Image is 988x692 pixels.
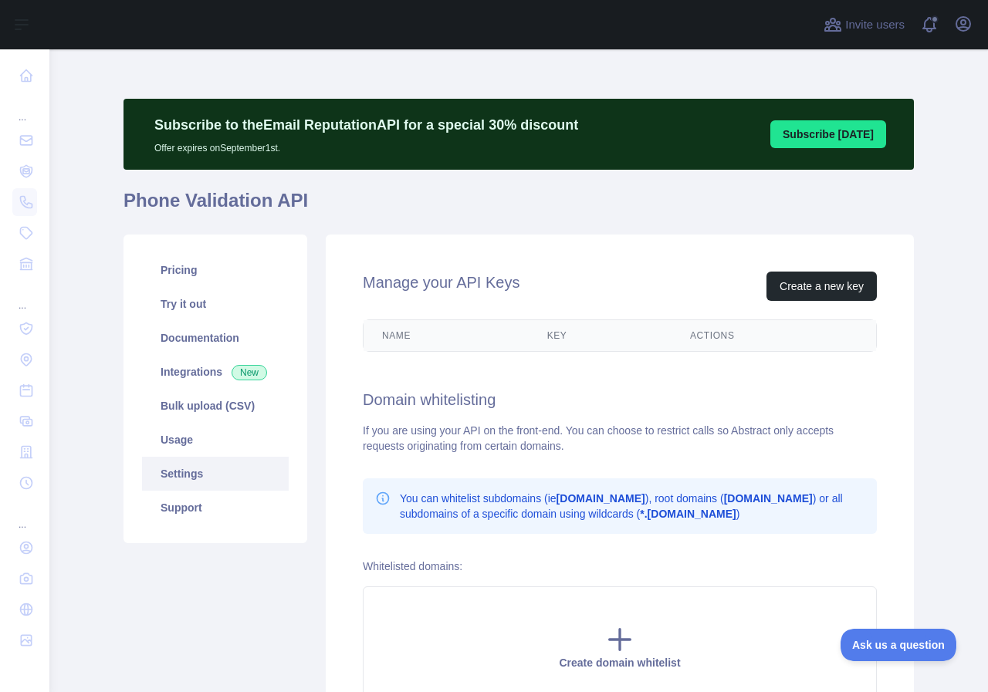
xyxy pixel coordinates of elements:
[766,272,877,301] button: Create a new key
[364,320,529,351] th: Name
[142,253,289,287] a: Pricing
[142,287,289,321] a: Try it out
[363,423,877,454] div: If you are using your API on the front-end. You can choose to restrict calls so Abstract only acc...
[142,355,289,389] a: Integrations New
[363,560,462,572] label: Whitelisted domains:
[123,188,914,225] h1: Phone Validation API
[232,365,267,380] span: New
[400,491,864,522] p: You can whitelist subdomains (ie ), root domains ( ) or all subdomains of a specific domain using...
[770,120,886,148] button: Subscribe [DATE]
[12,281,37,312] div: ...
[142,389,289,423] a: Bulk upload (CSV)
[154,114,578,136] p: Subscribe to the Email Reputation API for a special 30 % discount
[845,16,905,34] span: Invite users
[640,508,736,520] b: *.[DOMAIN_NAME]
[557,492,645,505] b: [DOMAIN_NAME]
[142,457,289,491] a: Settings
[142,491,289,525] a: Support
[142,423,289,457] a: Usage
[12,93,37,123] div: ...
[12,500,37,531] div: ...
[363,389,877,410] h2: Domain whitelisting
[724,492,813,505] b: [DOMAIN_NAME]
[142,321,289,355] a: Documentation
[841,629,957,661] iframe: Toggle Customer Support
[529,320,672,351] th: Key
[363,272,519,301] h2: Manage your API Keys
[559,657,680,669] span: Create domain whitelist
[821,12,908,37] button: Invite users
[154,136,578,154] p: Offer expires on September 1st.
[672,320,876,351] th: Actions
